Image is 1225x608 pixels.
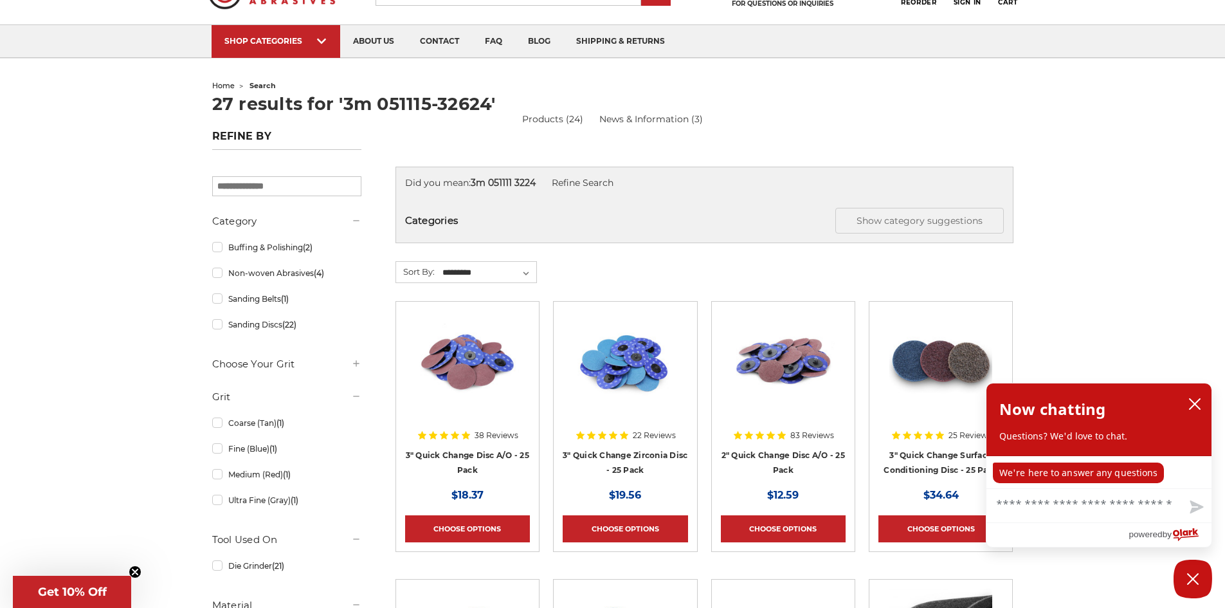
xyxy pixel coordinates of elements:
span: (4) [314,268,324,278]
span: by [1163,526,1172,542]
a: Choose Options [563,515,687,542]
span: $34.64 [923,489,959,501]
h1: 27 results for '3m 051115-32624' [212,95,1013,113]
a: shipping & returns [563,25,678,58]
a: Medium (Red) [212,463,361,486]
div: Get 10% OffClose teaser [13,576,131,608]
span: 22 Reviews [633,432,676,439]
span: $12.59 [767,489,799,501]
a: Coarse (Tan) [212,412,361,434]
div: SHOP CATEGORIES [224,36,327,46]
a: 3" Quick Change Zirconia Disc - 25 Pack [563,450,687,475]
a: about us [340,25,407,58]
button: Show category suggestions [835,208,1004,234]
p: We're here to answer any questions [993,463,1164,483]
a: Non-woven Abrasives [212,262,361,284]
a: 3-inch surface conditioning quick change disc by Black Hawk Abrasives [878,311,1003,436]
a: home [212,81,235,90]
a: faq [472,25,515,58]
a: Choose Options [405,515,530,542]
img: 2 inch red aluminum oxide quick change sanding discs for metalwork [732,311,835,414]
button: Close Chatbox [1174,560,1212,598]
label: Sort By: [396,262,435,281]
h5: Grit [212,389,361,405]
a: Fine (Blue) [212,438,361,460]
h5: Refine by [212,130,361,150]
button: close chatbox [1184,394,1205,414]
span: 38 Reviews [475,432,518,439]
div: Did you mean: [405,176,1004,190]
span: $18.37 [451,489,484,501]
a: blog [515,25,563,58]
h2: Now chatting [999,396,1105,422]
span: search [250,81,276,90]
p: Questions? We'd love to chat. [999,430,1199,443]
a: 2" Quick Change Disc A/O - 25 Pack [721,450,845,475]
span: (1) [283,470,291,479]
span: $19.56 [609,489,641,501]
a: Ultra Fine (Gray) [212,489,361,511]
span: 83 Reviews [790,432,834,439]
a: Products (24) [522,113,583,125]
a: 2 inch red aluminum oxide quick change sanding discs for metalwork [721,311,846,436]
h5: Categories [405,208,1004,234]
a: Sanding Belts [212,288,361,310]
div: chat [986,456,1211,488]
a: contact [407,25,472,58]
span: (21) [272,561,284,571]
span: (22) [282,320,296,329]
a: News & Information (3) [599,113,703,126]
strong: 3m 051111 3224 [471,177,536,189]
button: Send message [1179,493,1211,522]
select: Sort By: [440,263,536,282]
img: Set of 3-inch Metalworking Discs in 80 Grit, quick-change Zirconia abrasive by Empire Abrasives, ... [574,311,676,414]
a: 3" Quick Change Surface Conditioning Disc - 25 Pack [884,450,998,475]
span: (1) [291,495,298,505]
img: 3-inch aluminum oxide quick change sanding discs for sanding and deburring [416,311,519,414]
span: 25 Reviews [948,432,992,439]
a: Refine Search [552,177,613,189]
span: Get 10% Off [38,585,107,599]
h5: Category [212,214,361,229]
h5: Tool Used On [212,532,361,548]
span: (1) [269,444,277,454]
span: (1) [277,418,284,428]
a: Choose Options [721,515,846,542]
span: (2) [303,243,313,252]
a: Buffing & Polishing [212,236,361,259]
img: 3-inch surface conditioning quick change disc by Black Hawk Abrasives [889,311,992,414]
h5: Choose Your Grit [212,356,361,372]
div: olark chatbox [986,383,1212,548]
a: Die Grinder [212,555,361,577]
a: Set of 3-inch Metalworking Discs in 80 Grit, quick-change Zirconia abrasive by Empire Abrasives, ... [563,311,687,436]
a: 3-inch aluminum oxide quick change sanding discs for sanding and deburring [405,311,530,436]
a: Sanding Discs [212,313,361,336]
button: Close teaser [129,566,141,578]
a: Powered by Olark [1129,523,1211,547]
a: Choose Options [878,515,1003,542]
a: 3" Quick Change Disc A/O - 25 Pack [406,450,529,475]
span: powered [1129,526,1162,542]
span: (1) [281,294,289,304]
